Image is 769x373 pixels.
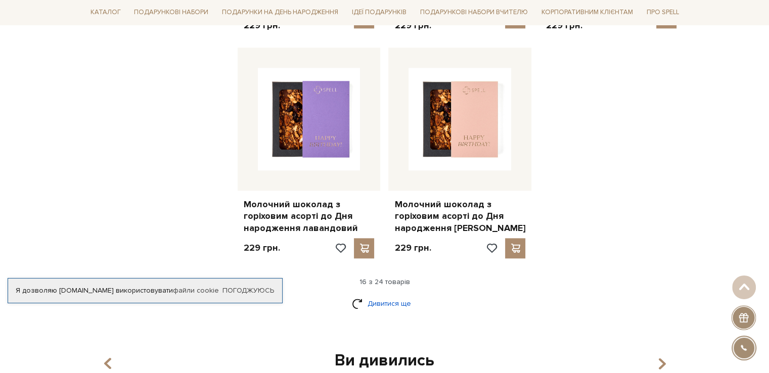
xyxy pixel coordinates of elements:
div: Я дозволяю [DOMAIN_NAME] використовувати [8,286,282,295]
a: файли cookie [173,286,219,295]
a: Каталог [86,5,125,21]
a: Про Spell [642,5,683,21]
a: Корпоративним клієнтам [537,5,637,21]
a: Подарунки на День народження [218,5,342,21]
a: Погоджуюсь [222,286,274,295]
p: 229 грн. [394,20,440,31]
p: 229 грн. [244,242,280,254]
a: Подарункові набори Вчителю [416,4,532,21]
div: 16 з 24 товарів [82,277,687,287]
a: Подарункові набори [130,5,212,21]
a: Ідеї подарунків [348,5,411,21]
p: 229 грн. [394,242,431,254]
p: 229 грн. [244,20,290,31]
div: Ви дивились [93,350,677,371]
a: Молочний шоколад з горіховим асорті до Дня народження лавандовий [244,199,375,234]
a: Молочний шоколад з горіховим асорті до Дня народження [PERSON_NAME] [394,199,525,234]
a: Дивитися ще [352,295,418,312]
p: 229 грн. [546,20,592,31]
